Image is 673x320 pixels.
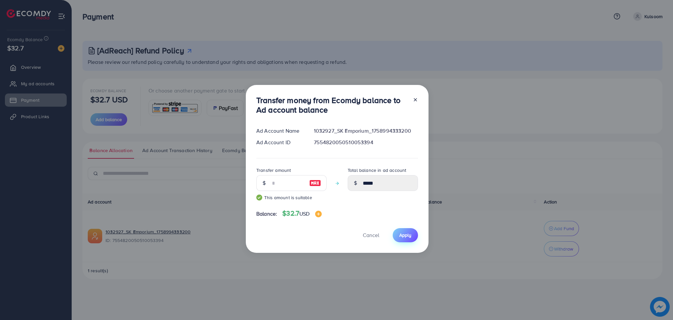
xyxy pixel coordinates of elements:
[315,211,322,217] img: image
[309,179,321,187] img: image
[256,195,262,200] img: guide
[256,210,277,218] span: Balance:
[309,127,423,135] div: 1032927_SK Emporium_1758994333200
[251,139,309,146] div: Ad Account ID
[399,232,411,238] span: Apply
[282,209,321,218] h4: $32.7
[256,95,407,115] h3: Transfer money from Ecomdy balance to Ad account balance
[355,228,387,242] button: Cancel
[251,127,309,135] div: Ad Account Name
[393,228,418,242] button: Apply
[299,210,310,217] span: USD
[309,139,423,146] div: 7554820050510053394
[256,167,291,173] label: Transfer amount
[256,194,327,201] small: This amount is suitable
[348,167,406,173] label: Total balance in ad account
[363,231,379,239] span: Cancel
